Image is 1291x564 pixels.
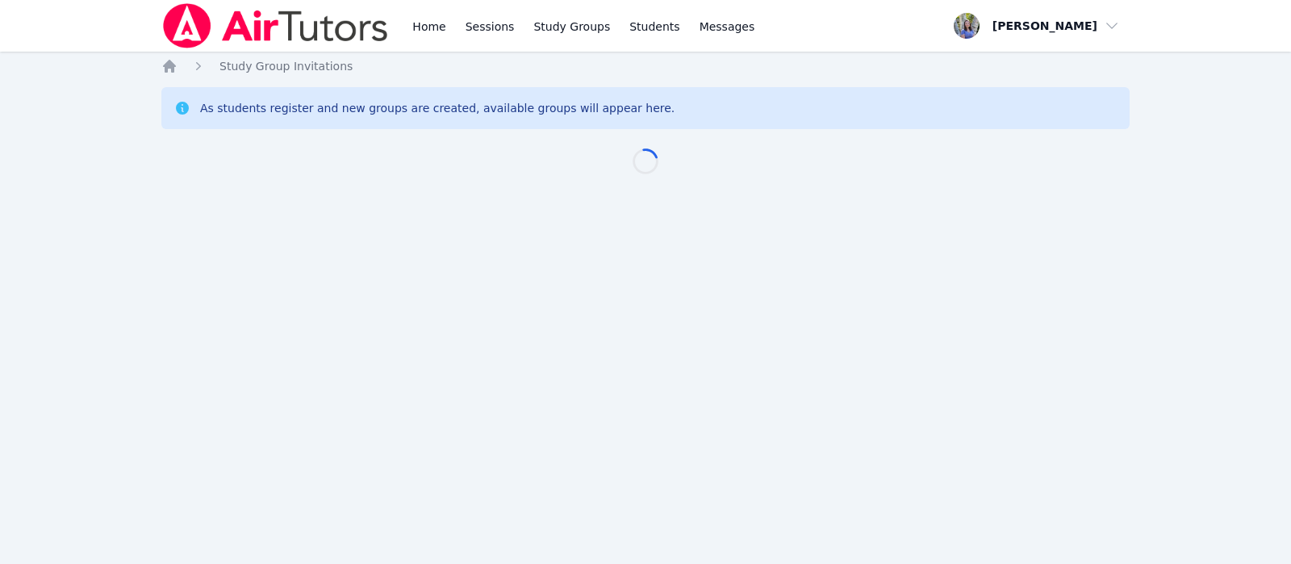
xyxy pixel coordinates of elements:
div: As students register and new groups are created, available groups will appear here. [200,100,675,116]
a: Study Group Invitations [219,58,353,74]
img: Air Tutors [161,3,390,48]
span: Study Group Invitations [219,60,353,73]
span: Messages [700,19,755,35]
nav: Breadcrumb [161,58,1130,74]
